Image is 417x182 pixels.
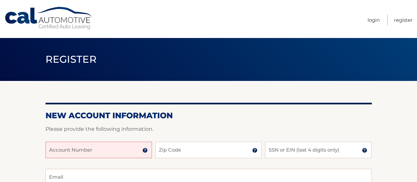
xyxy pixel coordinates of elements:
h2: New Account Information [45,111,372,121]
span: Register [45,53,97,65]
p: Please provide the following information. [45,125,372,134]
img: tooltip.svg [252,148,257,153]
img: tooltip.svg [142,148,148,153]
input: Zip Code [155,142,262,158]
img: tooltip.svg [362,148,367,153]
input: Account Number [45,142,152,158]
a: Register [394,15,413,25]
a: Cal Automotive [4,7,93,30]
a: Login [368,15,380,25]
input: SSN or EIN (last 4 digits only) [265,142,372,158]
